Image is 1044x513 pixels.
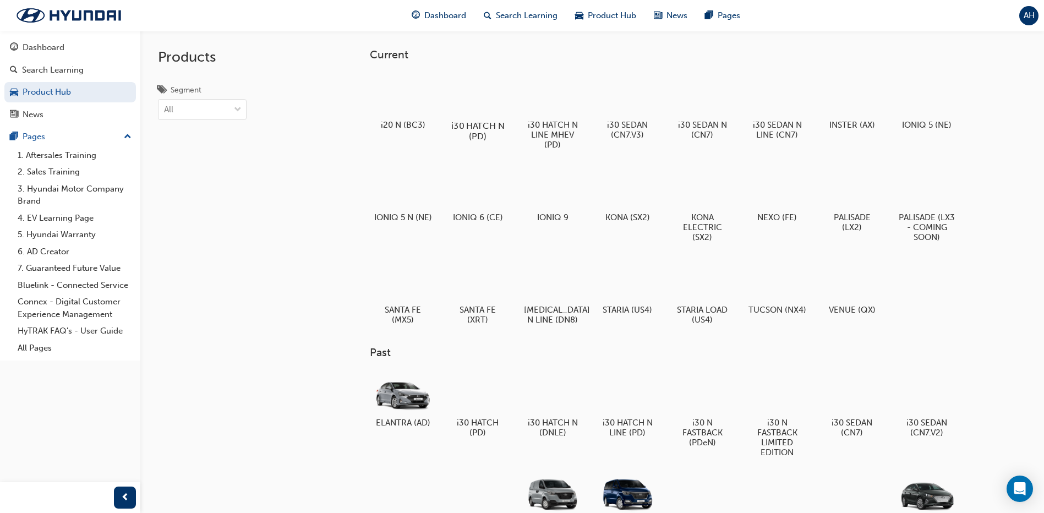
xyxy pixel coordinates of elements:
span: search-icon [10,66,18,75]
a: search-iconSearch Learning [475,4,566,27]
h5: INSTER (AX) [823,120,881,130]
h5: ELANTRA (AD) [374,418,432,428]
a: TUCSON (NX4) [744,255,810,319]
a: 3. Hyundai Motor Company Brand [13,181,136,210]
a: 2. Sales Training [13,163,136,181]
a: i30 HATCH N LINE MHEV (PD) [520,70,586,154]
span: AH [1024,9,1035,22]
a: i30 SEDAN (CN7.V2) [894,368,960,442]
h5: IONIQ 5 (NE) [898,120,956,130]
a: Bluelink - Connected Service [13,277,136,294]
a: i30 SEDAN (CN7.V3) [594,70,660,144]
a: STARIA LOAD (US4) [669,255,735,329]
h3: Current [370,48,995,61]
h3: Past [370,346,995,359]
div: Dashboard [23,41,64,54]
h5: i30 HATCH N LINE (PD) [599,418,657,438]
h5: PALISADE (LX2) [823,212,881,232]
span: down-icon [234,103,242,117]
a: KONA (SX2) [594,162,660,226]
a: Product Hub [4,82,136,102]
span: pages-icon [705,9,713,23]
h5: NEXO (FE) [748,212,806,222]
h5: i30 HATCH N (DNLE) [524,418,582,438]
h5: STARIA LOAD (US4) [674,305,731,325]
span: news-icon [10,110,18,120]
button: AH [1019,6,1038,25]
span: pages-icon [10,132,18,142]
a: KONA ELECTRIC (SX2) [669,162,735,246]
h5: SANTA FE (MX5) [374,305,432,325]
a: ELANTRA (AD) [370,368,436,432]
h5: i30 N FASTBACK LIMITED EDITION [748,418,806,457]
span: prev-icon [121,491,129,505]
div: Pages [23,130,45,143]
a: 5. Hyundai Warranty [13,226,136,243]
a: pages-iconPages [696,4,749,27]
a: IONIQ 9 [520,162,586,226]
h5: i30 SEDAN (CN7.V3) [599,120,657,140]
img: Trak [6,4,132,27]
button: Pages [4,127,136,147]
a: i30 SEDAN (CN7) [819,368,885,442]
h5: IONIQ 5 N (NE) [374,212,432,222]
span: Product Hub [588,9,636,22]
a: guage-iconDashboard [403,4,475,27]
a: Search Learning [4,60,136,80]
span: search-icon [484,9,491,23]
a: PALISADE (LX3 - COMING SOON) [894,162,960,246]
h5: TUCSON (NX4) [748,305,806,315]
span: tags-icon [158,86,166,96]
button: DashboardSearch LearningProduct HubNews [4,35,136,127]
span: Search Learning [496,9,557,22]
a: i20 N (BC3) [370,70,436,134]
span: guage-icon [412,9,420,23]
div: Segment [171,85,201,96]
div: Search Learning [22,64,84,77]
h5: i30 HATCH N (PD) [447,121,509,141]
a: i30 SEDAN N (CN7) [669,70,735,144]
a: News [4,105,136,125]
h5: i30 N FASTBACK (PDeN) [674,418,731,447]
h5: i30 HATCH (PD) [449,418,507,438]
h5: PALISADE (LX3 - COMING SOON) [898,212,956,242]
a: SANTA FE (XRT) [445,255,511,329]
span: guage-icon [10,43,18,53]
a: INSTER (AX) [819,70,885,134]
span: News [666,9,687,22]
a: IONIQ 6 (CE) [445,162,511,226]
h5: i30 SEDAN N LINE (CN7) [748,120,806,140]
div: Open Intercom Messenger [1007,476,1033,502]
h5: VENUE (QX) [823,305,881,315]
span: news-icon [654,9,662,23]
a: i30 N FASTBACK (PDeN) [669,368,735,452]
a: 7. Guaranteed Future Value [13,260,136,277]
a: i30 HATCH N LINE (PD) [594,368,660,442]
div: All [164,103,173,116]
h5: IONIQ 9 [524,212,582,222]
h5: STARIA (US4) [599,305,657,315]
a: i30 HATCH (PD) [445,368,511,442]
span: car-icon [575,9,583,23]
h5: [MEDICAL_DATA] N LINE (DN8) [524,305,582,325]
a: Connex - Digital Customer Experience Management [13,293,136,323]
a: i30 SEDAN N LINE (CN7) [744,70,810,144]
h5: i20 N (BC3) [374,120,432,130]
span: Dashboard [424,9,466,22]
a: SANTA FE (MX5) [370,255,436,329]
h5: SANTA FE (XRT) [449,305,507,325]
a: 4. EV Learning Page [13,210,136,227]
h5: IONIQ 6 (CE) [449,212,507,222]
a: STARIA (US4) [594,255,660,319]
a: All Pages [13,340,136,357]
h5: KONA (SX2) [599,212,657,222]
a: VENUE (QX) [819,255,885,319]
h5: i30 SEDAN N (CN7) [674,120,731,140]
a: i30 HATCH N (DNLE) [520,368,586,442]
a: PALISADE (LX2) [819,162,885,236]
h5: i30 SEDAN (CN7) [823,418,881,438]
a: IONIQ 5 (NE) [894,70,960,134]
a: i30 HATCH N (PD) [445,70,511,144]
span: Pages [718,9,740,22]
a: 1. Aftersales Training [13,147,136,164]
